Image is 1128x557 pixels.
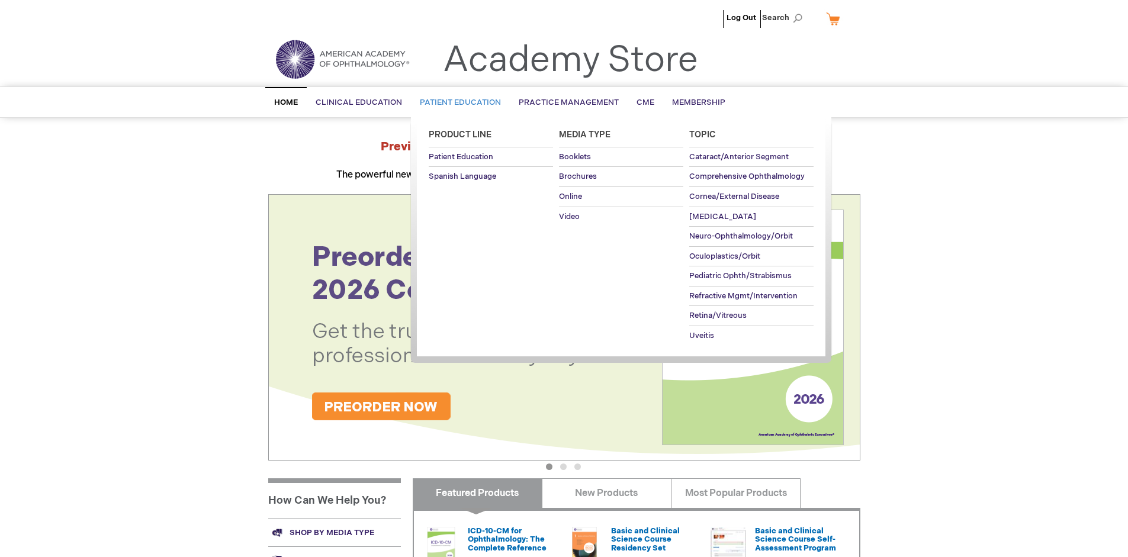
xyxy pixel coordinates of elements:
button: 3 of 3 [574,463,581,470]
a: New Products [542,478,671,508]
a: Featured Products [413,478,542,508]
span: Cornea/External Disease [689,192,779,201]
span: Neuro-Ophthalmology/Orbit [689,231,793,241]
a: Most Popular Products [671,478,801,508]
span: Spanish Language [429,172,496,181]
span: Brochures [559,172,597,181]
a: Basic and Clinical Science Course Residency Set [611,526,680,553]
span: Search [762,6,807,30]
span: Patient Education [429,152,493,162]
h1: How Can We Help You? [268,478,401,519]
span: Media Type [559,130,610,140]
a: ICD-10-CM for Ophthalmology: The Complete Reference [468,526,547,553]
span: Patient Education [420,98,501,107]
span: Practice Management [519,98,619,107]
span: Refractive Mgmt/Intervention [689,291,798,301]
span: Online [559,192,582,201]
button: 1 of 3 [546,463,552,470]
button: 2 of 3 [560,463,567,470]
span: Pediatric Ophth/Strabismus [689,271,792,281]
span: [MEDICAL_DATA] [689,212,756,221]
a: Academy Store [443,39,698,82]
span: Home [274,98,298,107]
span: CME [637,98,654,107]
span: Cataract/Anterior Segment [689,152,789,162]
span: Membership [672,98,725,107]
a: Log Out [727,13,756,22]
span: Product Line [429,130,491,140]
span: Video [559,212,580,221]
span: Booklets [559,152,591,162]
span: Oculoplastics/Orbit [689,252,760,261]
strong: Preview the at AAO 2025 [381,140,747,154]
span: Topic [689,130,716,140]
span: Clinical Education [316,98,402,107]
span: Comprehensive Ophthalmology [689,172,805,181]
a: Basic and Clinical Science Course Self-Assessment Program [755,526,836,553]
span: Retina/Vitreous [689,311,747,320]
a: Shop by media type [268,519,401,546]
span: Uveitis [689,331,714,340]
